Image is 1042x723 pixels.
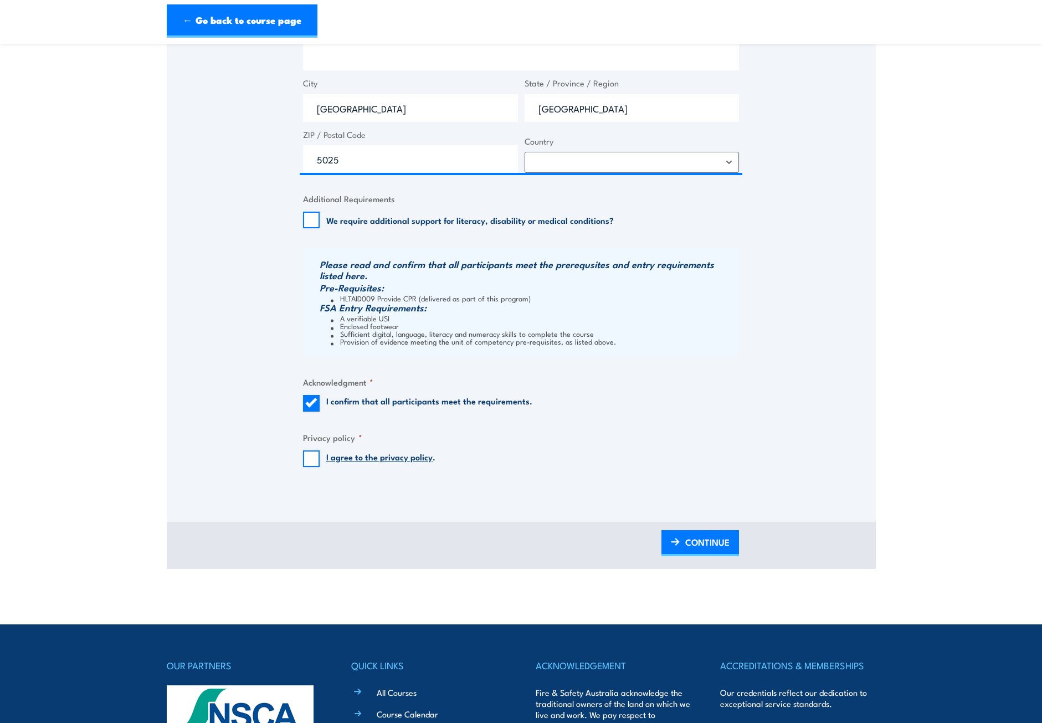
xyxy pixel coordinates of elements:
[331,294,736,302] li: HLTAID009 Provide CPR (delivered as part of this program)
[167,658,322,673] h4: OUR PARTNERS
[303,192,395,205] legend: Additional Requirements
[536,658,691,673] h4: ACKNOWLEDGEMENT
[167,4,317,38] a: ← Go back to course page
[331,314,736,322] li: A verifiable USI
[326,450,435,467] label: .
[661,530,739,556] a: CONTINUE
[303,129,518,141] label: ZIP / Postal Code
[320,282,736,293] h3: Pre-Requisites:
[326,214,614,225] label: We require additional support for literacy, disability or medical conditions?
[331,330,736,337] li: Sufficient digital, language, literacy and numeracy skills to complete the course
[303,431,362,444] legend: Privacy policy
[331,337,736,345] li: Provision of evidence meeting the unit of competency pre-requisites, as listed above.
[303,376,373,388] legend: Acknowledgment
[720,687,875,709] p: Our credentials reflect our dedication to exceptional service standards.
[320,259,736,281] h3: Please read and confirm that all participants meet the prerequsites and entry requirements listed...
[685,527,730,557] span: CONTINUE
[720,658,875,673] h4: ACCREDITATIONS & MEMBERSHIPS
[377,686,417,698] a: All Courses
[351,658,506,673] h4: QUICK LINKS
[320,302,736,313] h3: FSA Entry Requirements:
[326,395,532,412] label: I confirm that all participants meet the requirements.
[303,77,518,90] label: City
[377,708,438,720] a: Course Calendar
[331,322,736,330] li: Enclosed footwear
[525,135,740,148] label: Country
[326,450,433,463] a: I agree to the privacy policy
[525,77,740,90] label: State / Province / Region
